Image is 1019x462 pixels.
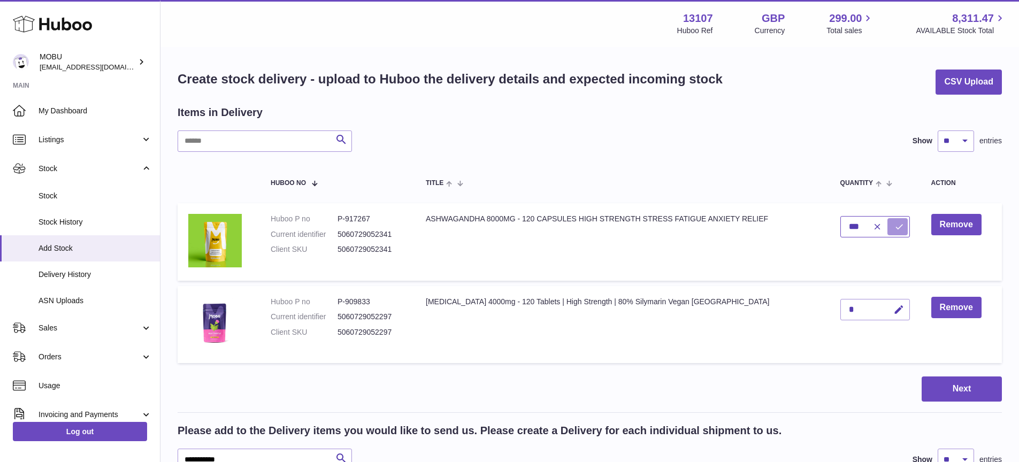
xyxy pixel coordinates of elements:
span: Huboo no [271,180,306,187]
span: 8,311.47 [952,11,994,26]
dt: Client SKU [271,244,338,255]
img: ASHWAGANDHA 8000MG - 120 CAPSULES HIGH STRENGTH STRESS FATIGUE ANXIETY RELIEF [188,214,242,267]
dd: 5060729052341 [338,244,404,255]
button: CSV Upload [936,70,1002,95]
dd: P-917267 [338,214,404,224]
h2: Please add to the Delivery items you would like to send us. Please create a Delivery for each ind... [178,423,782,438]
dt: Client SKU [271,327,338,337]
a: 8,311.47 AVAILABLE Stock Total [916,11,1006,36]
span: Total sales [826,26,874,36]
div: Currency [755,26,785,36]
span: Add Stock [39,243,152,253]
strong: GBP [762,11,785,26]
button: Remove [931,297,982,319]
span: Orders [39,352,141,362]
div: Huboo Ref [677,26,713,36]
span: Title [426,180,443,187]
a: Log out [13,422,147,441]
img: mo@mobu.co.uk [13,54,29,70]
strong: 13107 [683,11,713,26]
span: Delivery History [39,269,152,280]
span: Sales [39,323,141,333]
span: Stock History [39,217,152,227]
span: ASN Uploads [39,296,152,306]
button: Next [922,376,1002,402]
img: Milk Thistle 4000mg - 120 Tablets | High Strength | 80% Silymarin Vegan UK [188,297,242,350]
span: Usage [39,381,152,391]
span: AVAILABLE Stock Total [916,26,1006,36]
dt: Huboo P no [271,214,338,224]
span: My Dashboard [39,106,152,116]
dd: 5060729052341 [338,229,404,240]
td: ASHWAGANDHA 8000MG - 120 CAPSULES HIGH STRENGTH STRESS FATIGUE ANXIETY RELIEF [415,203,830,281]
dd: P-909833 [338,297,404,307]
button: Remove [931,214,982,236]
h1: Create stock delivery - upload to Huboo the delivery details and expected incoming stock [178,71,723,88]
h2: Items in Delivery [178,105,263,120]
dt: Current identifier [271,312,338,322]
span: Quantity [840,180,873,187]
dd: 5060729052297 [338,327,404,337]
div: MOBU [40,52,136,72]
td: [MEDICAL_DATA] 4000mg - 120 Tablets | High Strength | 80% Silymarin Vegan [GEOGRAPHIC_DATA] [415,286,830,364]
a: 299.00 Total sales [826,11,874,36]
div: Action [931,180,991,187]
span: Stock [39,191,152,201]
span: 299.00 [829,11,862,26]
span: entries [979,136,1002,146]
span: Stock [39,164,141,174]
span: [EMAIL_ADDRESS][DOMAIN_NAME] [40,63,157,71]
span: Listings [39,135,141,145]
label: Show [913,136,932,146]
span: Invoicing and Payments [39,410,141,420]
dt: Current identifier [271,229,338,240]
dt: Huboo P no [271,297,338,307]
dd: 5060729052297 [338,312,404,322]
